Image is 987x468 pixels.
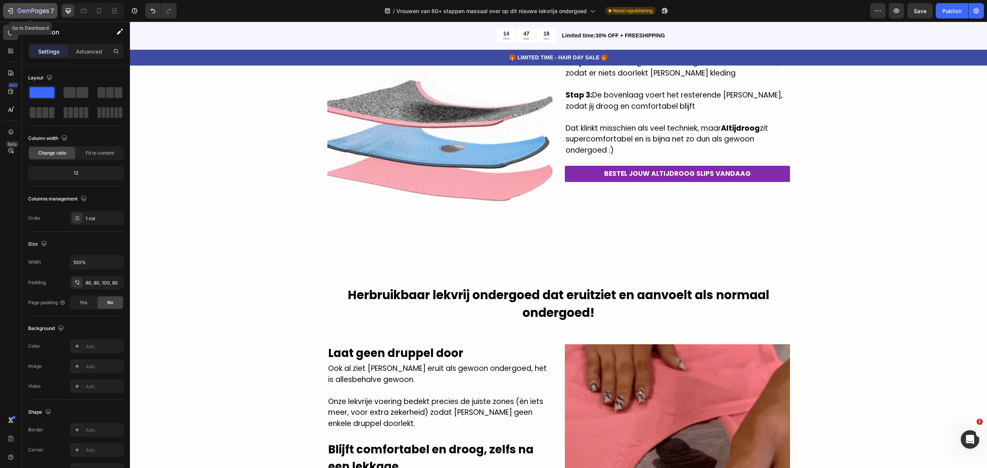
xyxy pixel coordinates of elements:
div: Add... [86,363,122,370]
button: Save [907,3,933,19]
div: Image [28,363,42,370]
span: / [393,7,395,15]
div: Add... [86,427,122,434]
p: Settings [38,47,60,56]
div: 450 [7,82,19,88]
button: 7 [3,3,57,19]
div: Beta [6,141,19,147]
div: Columns management [28,194,88,204]
div: Color [28,343,40,350]
span: Yes [79,299,87,306]
div: Shape [28,407,53,417]
div: Add... [86,383,122,390]
span: 1 [977,419,983,425]
iframe: Design area [130,22,987,468]
div: Background [28,323,66,334]
div: Add... [86,447,122,454]
p: Section [37,27,101,37]
div: Layout [28,73,54,83]
p: De bovenlaag voert het resterende [PERSON_NAME], zodat jij droog en comfortabel blijft [436,57,659,91]
div: Column width [28,133,69,144]
span: Save [914,8,926,14]
div: Add... [86,343,122,350]
p: Ook al ziet [PERSON_NAME] eruit als gewoon ondergoed, het is allesbehalve gewoon. [198,342,422,364]
button: Publish [936,3,968,19]
span: Fit to content [86,150,114,157]
div: Order [28,215,41,222]
div: Video [28,383,40,390]
strong: Stap 2: [436,35,462,46]
p: 7 [51,6,54,15]
p: Onze lekvrije voering bedekt precies de juiste zones (én iets meer, voor extra zekerheid) zodat [... [198,375,422,408]
div: Size [28,239,49,249]
div: Publish [942,7,962,15]
div: Border [28,426,43,433]
p: Advanced [76,47,102,56]
div: 12 [30,168,122,178]
a: BESTEL JOUW ALTIJDROOG SLIPS VANDAAG [435,144,660,160]
div: 1 col [86,215,122,222]
h2: Laat geen druppel door [197,323,423,341]
div: 80, 80, 100, 80 [86,279,122,286]
iframe: Intercom live chat [961,430,979,449]
strong: Stap 3: [436,68,462,79]
h2: Herbruikbaar lekvrij ondergoed dat eruitziet en aanvoelt als normaal ondergoed! [197,264,660,301]
span: Vrouwen van 60+ stappen massaal over op dit nieuwe lekvrije ondergoed [396,7,587,15]
div: Width [28,259,41,266]
div: Undo/Redo [145,3,177,19]
strong: Altijdroog [591,101,630,112]
div: Corner [28,446,44,453]
h2: Blijft comfortabel en droog, zelfs na een lekkage [197,419,423,454]
span: Change ratio [38,150,66,157]
input: Auto [70,255,123,269]
p: BESTEL JOUW ALTIJDROOG SLIPS VANDAAG [474,147,621,157]
p: Dat klinkt misschien als veel techniek, maar zit supercomfortabel en is bijna net zo dun als gewo... [436,101,659,135]
div: Padding [28,279,46,286]
span: No [107,299,113,306]
span: Need republishing [613,7,652,14]
div: Page padding [28,299,66,306]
